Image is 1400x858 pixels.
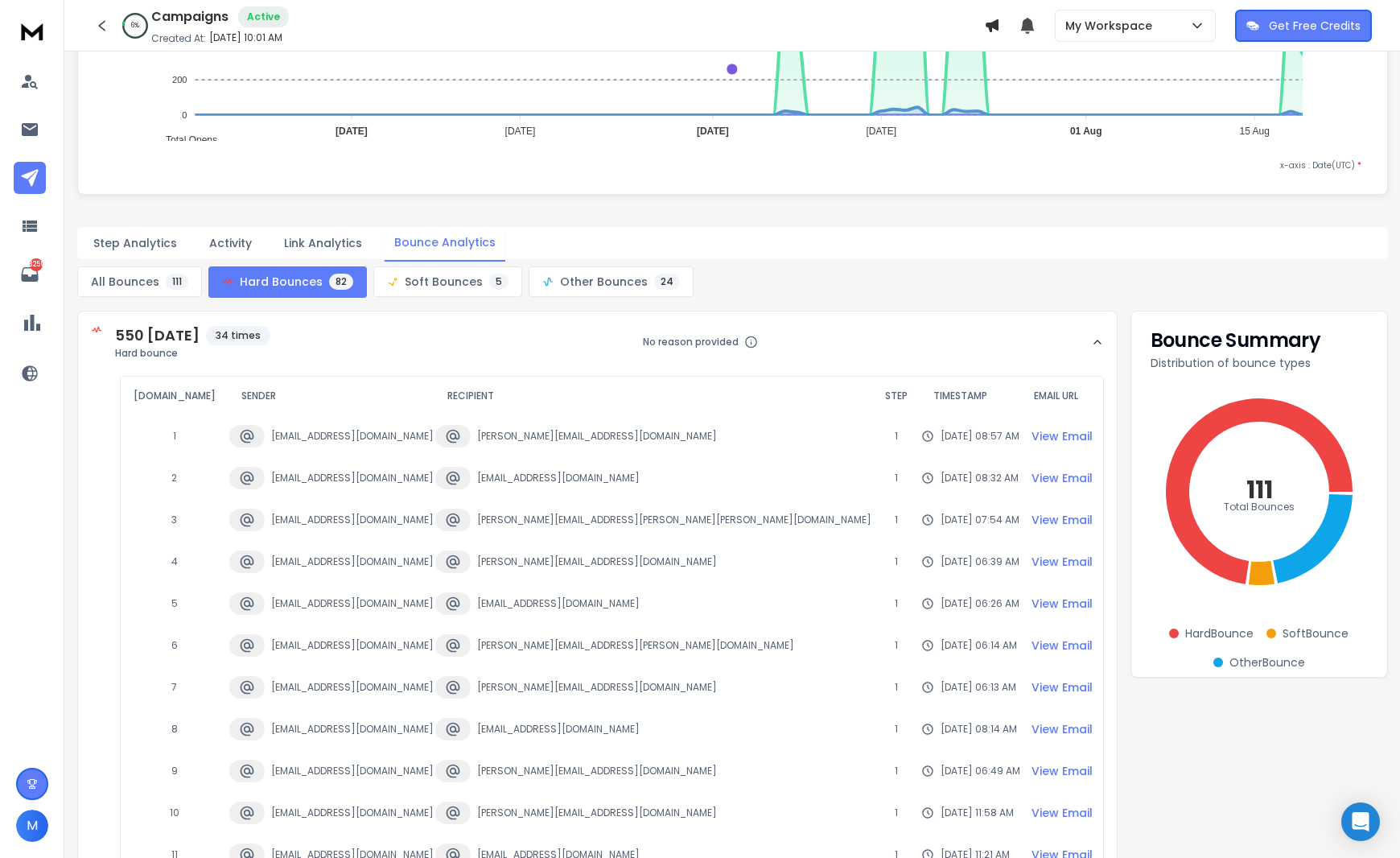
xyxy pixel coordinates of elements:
span: [DATE] 06:26 AM [941,597,1019,610]
tspan: [DATE] [697,126,729,137]
th: [DOMAIN_NAME] [121,377,229,415]
button: M [16,810,48,842]
button: View Email [1022,422,1102,451]
td: 1 [872,750,920,792]
p: Get Free Credits [1269,18,1361,34]
span: [DATE] 07:54 AM [941,514,1019,526]
p: Created At: [151,32,206,45]
button: View Email [1022,715,1102,744]
span: [DATE] 06:39 AM [941,555,1019,568]
td: 9 [121,750,229,792]
button: Bounce Analytics [385,225,505,262]
span: [PERSON_NAME][EMAIL_ADDRESS][PERSON_NAME][DOMAIN_NAME] [477,639,794,652]
td: 2 [121,457,229,499]
a: 8259 [14,258,46,291]
th: Email URL [1021,377,1103,415]
span: 24 [654,274,680,290]
td: 5 [121,583,229,625]
td: 1 [872,666,920,708]
td: 7 [121,666,229,708]
p: 6 % [131,21,139,31]
div: Active [238,6,289,27]
button: Get Free Credits [1235,10,1372,42]
td: 1 [872,541,920,583]
tspan: [DATE] [336,126,368,137]
span: [EMAIL_ADDRESS][DOMAIN_NAME] [271,806,434,819]
p: 8259 [30,258,43,271]
span: All Bounces [91,274,159,290]
td: 1 [872,499,920,541]
button: 550 [DATE]34 timesHard bounceNo reason provided [78,311,1117,373]
span: Total Opens [154,134,217,146]
span: Other Bounces [560,274,648,290]
tspan: 15 Aug [1240,126,1270,137]
button: Activity [200,225,261,261]
th: Recipient [434,377,872,415]
span: [EMAIL_ADDRESS][DOMAIN_NAME] [271,597,434,610]
span: [PERSON_NAME][EMAIL_ADDRESS][DOMAIN_NAME] [477,806,717,819]
span: [PERSON_NAME][EMAIL_ADDRESS][DOMAIN_NAME] [477,430,717,443]
td: 3 [121,499,229,541]
h1: Campaigns [151,7,229,27]
button: View Email [1022,547,1102,576]
td: 10 [121,792,229,834]
th: Sender [229,377,434,415]
span: 550 [DATE] [115,324,200,347]
span: Hard Bounces [240,274,323,290]
span: Hard bounce [115,347,270,360]
td: 1 [872,415,920,457]
button: View Email [1022,631,1102,660]
span: [DATE] 08:14 AM [941,723,1017,736]
span: Other Bounce [1229,654,1305,670]
td: 4 [121,541,229,583]
span: Soft Bounce [1283,625,1349,641]
span: [EMAIL_ADDRESS][DOMAIN_NAME] [271,639,434,652]
span: 111 [166,274,188,290]
span: [EMAIL_ADDRESS][DOMAIN_NAME] [271,765,434,778]
button: View Email [1022,464,1102,493]
span: [EMAIL_ADDRESS][DOMAIN_NAME] [477,472,640,485]
td: 1 [872,457,920,499]
span: [DATE] 06:49 AM [941,765,1020,778]
span: [EMAIL_ADDRESS][DOMAIN_NAME] [477,723,640,736]
span: [PERSON_NAME][EMAIL_ADDRESS][PERSON_NAME][PERSON_NAME][DOMAIN_NAME] [477,514,871,526]
span: [EMAIL_ADDRESS][DOMAIN_NAME] [271,472,434,485]
td: 1 [872,625,920,666]
p: Distribution of bounce types [1151,355,1368,371]
span: [EMAIL_ADDRESS][DOMAIN_NAME] [271,514,434,526]
span: [EMAIL_ADDRESS][DOMAIN_NAME] [271,430,434,443]
button: View Email [1022,589,1102,618]
button: Link Analytics [274,225,372,261]
span: [DATE] 06:13 AM [941,681,1016,694]
text: Total Bounces [1224,500,1295,514]
span: 82 [329,274,353,290]
tspan: [DATE] [866,126,896,137]
span: No reason provided [643,336,739,349]
td: 6 [121,625,229,666]
td: 1 [872,708,920,750]
span: [DATE] 06:14 AM [941,639,1017,652]
span: [PERSON_NAME][EMAIL_ADDRESS][DOMAIN_NAME] [477,681,717,694]
span: [PERSON_NAME][EMAIL_ADDRESS][DOMAIN_NAME] [477,555,717,568]
td: 1 [872,583,920,625]
p: [DATE] 10:01 AM [209,31,282,44]
span: [DATE] 08:32 AM [941,472,1019,485]
button: View Email [1022,673,1102,702]
span: [PERSON_NAME][EMAIL_ADDRESS][DOMAIN_NAME] [477,765,717,778]
tspan: 01 Aug [1070,126,1102,137]
tspan: [DATE] [505,126,536,137]
span: [EMAIL_ADDRESS][DOMAIN_NAME] [477,597,640,610]
span: 5 [489,274,509,290]
span: 34 times [206,326,270,345]
tspan: 200 [172,75,187,85]
button: Step Analytics [84,225,187,261]
span: [EMAIL_ADDRESS][DOMAIN_NAME] [271,555,434,568]
span: [EMAIL_ADDRESS][DOMAIN_NAME] [271,723,434,736]
td: 1 [872,792,920,834]
text: 111 [1246,472,1272,507]
th: Step [872,377,920,415]
button: View Email [1022,505,1102,534]
h3: Bounce Summary [1151,331,1368,350]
